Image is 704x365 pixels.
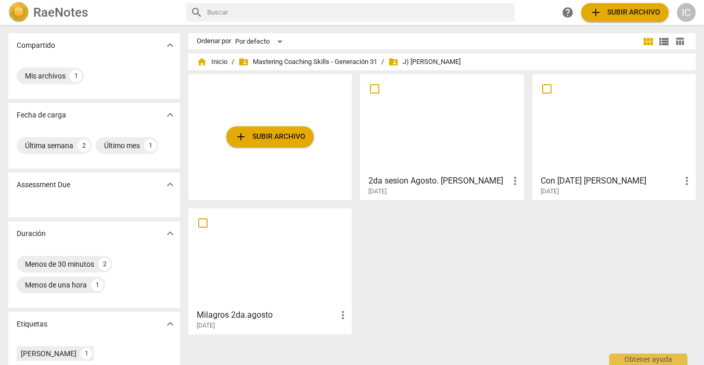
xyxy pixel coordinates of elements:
span: home [197,57,207,67]
span: Subir archivo [590,6,660,19]
div: Último mes [104,140,140,151]
h3: Milagros 2da.agosto [197,309,337,321]
span: view_list [658,35,670,48]
div: 2 [98,258,111,270]
span: more_vert [681,175,693,187]
a: Obtener ayuda [558,3,577,22]
button: Subir [226,126,314,147]
span: expand_more [164,109,176,121]
div: 1 [91,279,104,291]
span: / [232,58,234,66]
button: IC [677,3,696,22]
span: J) [PERSON_NAME] [388,57,460,67]
span: / [381,58,384,66]
div: 1 [144,139,157,152]
div: Menos de una hora [25,280,87,290]
button: Subir [581,3,669,22]
p: Assessment Due [17,179,70,190]
button: Mostrar más [162,37,178,53]
a: Milagros 2da.agosto[DATE] [192,212,348,330]
span: expand_more [164,227,176,240]
a: 2da sesion Agosto. [PERSON_NAME][DATE] [364,78,520,195]
div: Obtener ayuda [609,354,687,365]
span: folder_shared [388,57,399,67]
button: Cuadrícula [641,34,656,49]
span: add [590,6,602,19]
button: Mostrar más [162,316,178,332]
span: view_module [642,35,655,48]
button: Mostrar más [162,226,178,241]
span: [DATE] [541,187,559,196]
div: 1 [81,348,92,359]
span: help [561,6,574,19]
button: Mostrar más [162,107,178,123]
button: Tabla [672,34,687,49]
span: more_vert [337,309,349,321]
span: folder_shared [238,57,249,67]
p: Duración [17,228,46,239]
div: Última semana [25,140,73,151]
span: more_vert [509,175,521,187]
span: table_chart [675,36,685,46]
input: Buscar [207,4,510,21]
h2: RaeNotes [33,5,88,20]
div: [PERSON_NAME] [21,348,76,359]
p: Etiquetas [17,319,47,330]
p: Compartido [17,40,55,51]
span: expand_more [164,178,176,191]
h3: 2da sesion Agosto. Maria Mercedes [368,175,508,187]
span: add [235,131,247,143]
div: 2 [78,139,90,152]
a: LogoRaeNotes [8,2,178,23]
span: expand_more [164,318,176,330]
button: Lista [656,34,672,49]
span: search [190,6,203,19]
div: Menos de 30 minutos [25,259,94,269]
span: expand_more [164,39,176,51]
span: Inicio [197,57,227,67]
div: Mis archivos [25,71,66,81]
span: Subir archivo [235,131,305,143]
span: [DATE] [368,187,387,196]
span: [DATE] [197,321,215,330]
button: Mostrar más [162,177,178,192]
div: Por defecto [235,33,286,50]
span: Mastering Coaching Skills - Generación 31 [238,57,377,67]
img: Logo [8,2,29,23]
p: Fecha de carga [17,110,66,121]
div: Ordenar por [197,37,231,45]
a: Con [DATE] [PERSON_NAME][DATE] [536,78,692,195]
h3: Con 2 Agosto IVA Carabetta [541,175,681,187]
div: 1 [70,70,82,82]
